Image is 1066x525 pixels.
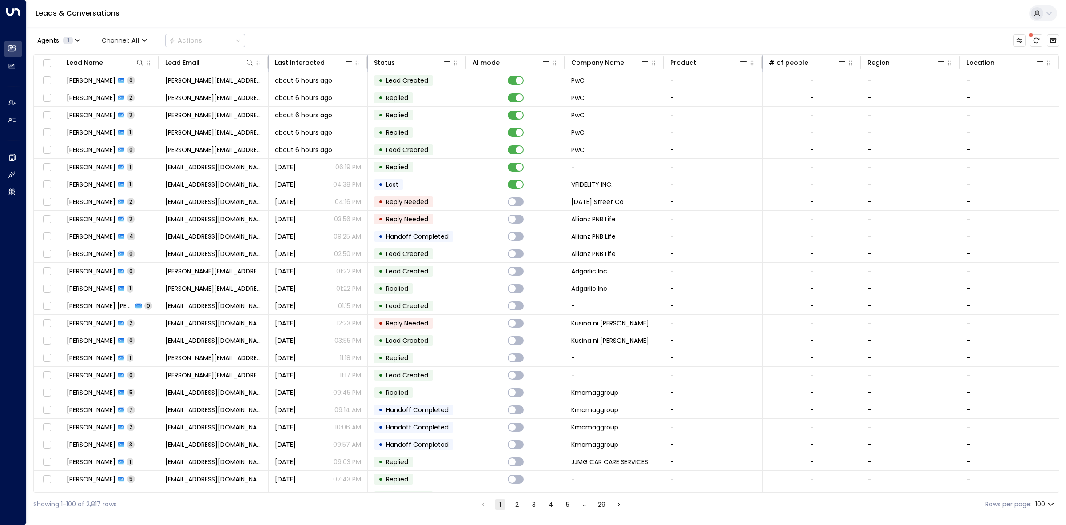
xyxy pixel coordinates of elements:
[337,319,361,328] p: 12:23 PM
[596,499,607,510] button: Go to page 29
[861,488,960,505] td: -
[67,232,115,241] span: Alfred Lim
[378,194,383,209] div: •
[340,371,361,380] p: 11:17 PM
[386,267,428,276] span: Lead Created
[867,57,945,68] div: Region
[275,111,332,120] span: about 6 hours ago
[571,249,616,258] span: Allianz PNB Life
[960,107,1059,124] td: -
[127,337,135,344] span: 0
[1035,498,1056,511] div: 100
[67,180,115,189] span: Ronald Allan Puno
[664,245,763,262] td: -
[664,436,763,453] td: -
[275,267,296,276] span: Yesterday
[545,499,556,510] button: Go to page 4
[810,180,814,189] div: -
[67,76,115,85] span: Jose Babst
[960,263,1059,280] td: -
[810,319,814,328] div: -
[861,453,960,470] td: -
[861,297,960,314] td: -
[165,163,262,172] span: benjiemagustino@gmail.com
[165,111,262,120] span: jose.gavino.babst@pwc.com
[512,499,522,510] button: Go to page 2
[565,349,664,366] td: -
[960,436,1059,453] td: -
[67,301,133,310] span: Sheila Mae Retardo
[275,232,296,241] span: Aug 06, 2025
[861,471,960,488] td: -
[861,124,960,141] td: -
[131,37,139,44] span: All
[960,332,1059,349] td: -
[960,384,1059,401] td: -
[867,57,890,68] div: Region
[810,197,814,206] div: -
[334,215,361,224] p: 03:56 PM
[769,57,847,68] div: # of people
[275,284,296,293] span: Yesterday
[960,419,1059,436] td: -
[861,89,960,106] td: -
[374,57,452,68] div: Status
[861,141,960,158] td: -
[861,332,960,349] td: -
[960,89,1059,106] td: -
[1047,34,1059,47] button: Archived Leads
[378,281,383,296] div: •
[769,57,808,68] div: # of people
[275,145,332,154] span: about 6 hours ago
[41,353,52,364] span: Toggle select row
[165,336,262,345] span: emzespinosa001@gmail.com
[664,211,763,228] td: -
[386,215,428,224] span: Reply Needed
[473,57,550,68] div: AI mode
[565,159,664,176] td: -
[275,388,296,397] span: Aug 10, 2025
[98,34,151,47] span: Channel:
[37,37,59,44] span: Agents
[386,197,428,206] span: Reply Needed
[664,280,763,297] td: -
[67,145,115,154] span: Jose Babst
[378,125,383,140] div: •
[664,263,763,280] td: -
[41,231,52,242] span: Toggle select row
[386,93,408,102] span: Replied
[67,215,115,224] span: Alfred Lim
[127,163,133,171] span: 1
[67,57,103,68] div: Lead Name
[960,280,1059,297] td: -
[41,75,52,86] span: Toggle select row
[967,57,994,68] div: Location
[664,193,763,210] td: -
[41,144,52,156] span: Toggle select row
[41,266,52,277] span: Toggle select row
[67,197,115,206] span: Aliya Ignacio
[571,267,607,276] span: Adgarlic Inc
[67,319,115,328] span: Mark Espinosa
[861,436,960,453] td: -
[571,128,585,137] span: PwC
[165,57,199,68] div: Lead Email
[275,371,296,380] span: Aug 10, 2025
[386,371,428,380] span: Lead Created
[127,285,133,292] span: 1
[861,159,960,176] td: -
[810,371,814,380] div: -
[378,385,383,400] div: •
[127,76,135,84] span: 0
[275,336,296,345] span: Aug 09, 2025
[336,267,361,276] p: 01:22 PM
[275,128,332,137] span: about 6 hours ago
[861,367,960,384] td: -
[529,499,539,510] button: Go to page 3
[571,111,585,120] span: PwC
[810,76,814,85] div: -
[495,499,505,510] button: page 1
[386,180,398,189] span: Lost
[960,141,1059,158] td: -
[335,197,361,206] p: 04:16 PM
